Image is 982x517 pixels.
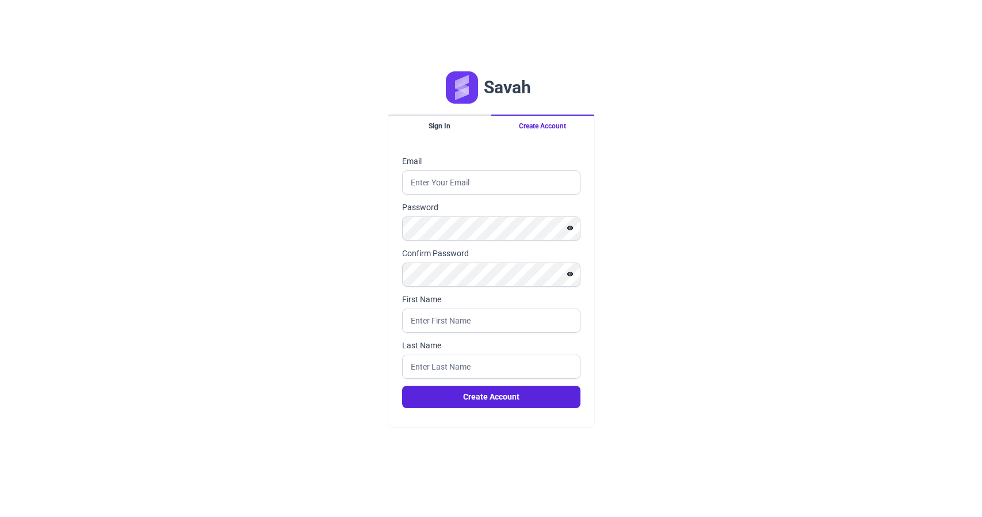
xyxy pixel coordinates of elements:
[402,309,580,333] input: Enter First Name
[560,267,580,281] button: Show password
[491,115,594,136] button: Create Account
[388,115,491,136] button: Sign In
[402,340,580,351] label: Last Name
[402,202,580,213] label: Password
[484,77,531,97] h1: Savah
[402,155,580,167] label: Email
[402,170,580,195] input: Enter Your Email
[402,248,580,259] label: Confirm Password
[402,294,580,305] label: First Name
[446,71,478,104] img: Logo
[402,386,580,408] button: Create Account
[560,221,580,235] button: Show password
[402,355,580,379] input: Enter Last Name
